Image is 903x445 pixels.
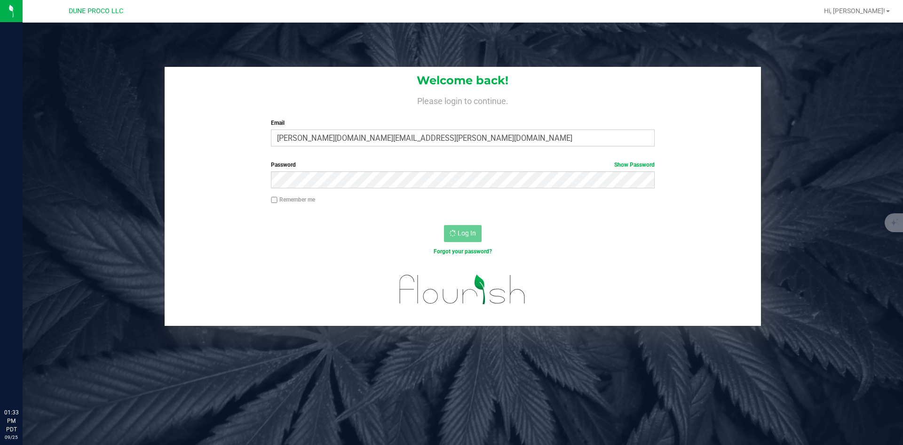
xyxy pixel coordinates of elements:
[271,119,654,127] label: Email
[271,197,277,203] input: Remember me
[271,195,315,204] label: Remember me
[165,74,761,87] h1: Welcome back!
[458,229,476,237] span: Log In
[271,162,296,168] span: Password
[4,408,18,434] p: 01:33 PM PDT
[4,434,18,441] p: 09/25
[165,94,761,105] h4: Please login to continue.
[614,162,655,168] a: Show Password
[434,248,492,255] a: Forgot your password?
[388,266,537,314] img: flourish_logo.svg
[824,7,885,15] span: Hi, [PERSON_NAME]!
[69,7,123,15] span: DUNE PROCO LLC
[444,225,482,242] button: Log In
